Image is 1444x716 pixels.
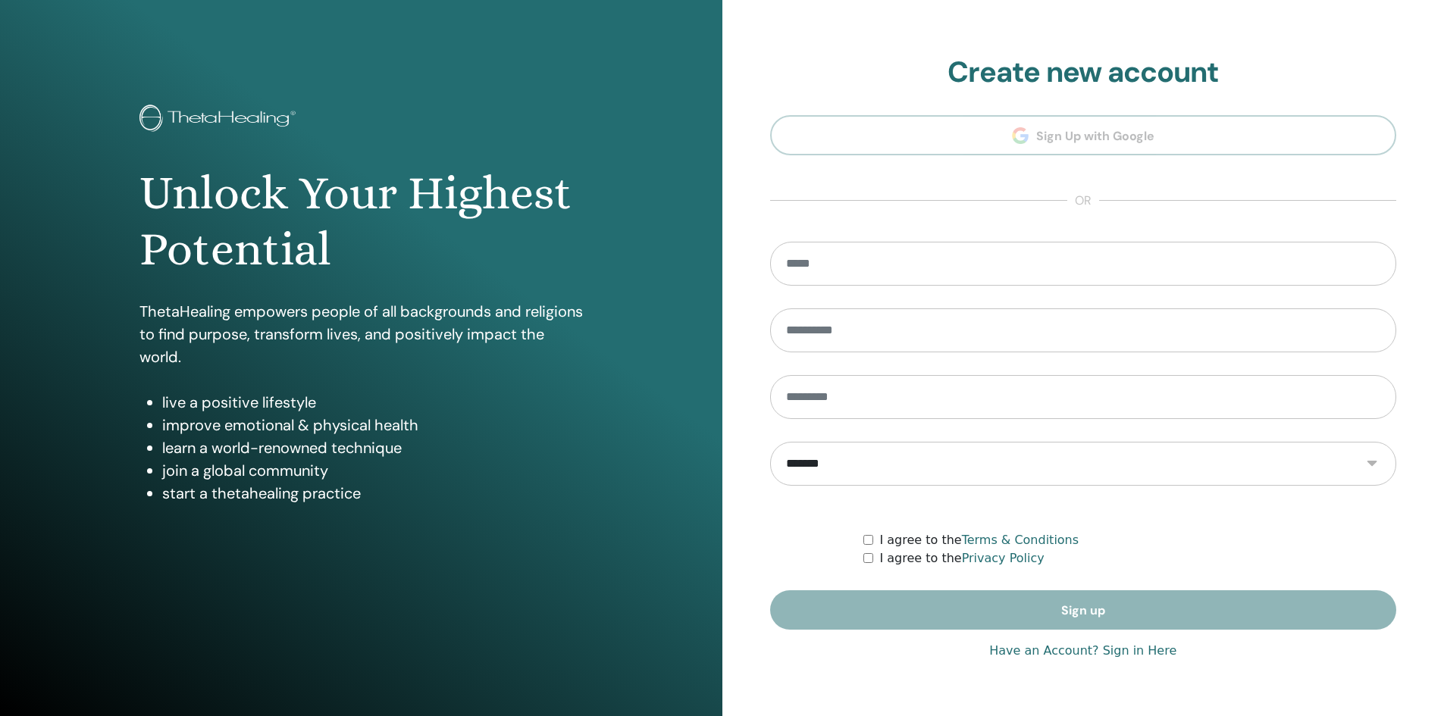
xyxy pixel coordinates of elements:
[162,482,583,505] li: start a thetahealing practice
[1067,192,1099,210] span: or
[139,165,583,278] h1: Unlock Your Highest Potential
[139,300,583,368] p: ThetaHealing empowers people of all backgrounds and religions to find purpose, transform lives, a...
[879,531,1079,549] label: I agree to the
[989,642,1176,660] a: Have an Account? Sign in Here
[962,533,1079,547] a: Terms & Conditions
[770,55,1397,90] h2: Create new account
[879,549,1044,567] label: I agree to the
[162,459,583,482] li: join a global community
[162,414,583,436] li: improve emotional & physical health
[962,551,1045,565] a: Privacy Policy
[162,436,583,459] li: learn a world-renowned technique
[162,391,583,414] li: live a positive lifestyle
